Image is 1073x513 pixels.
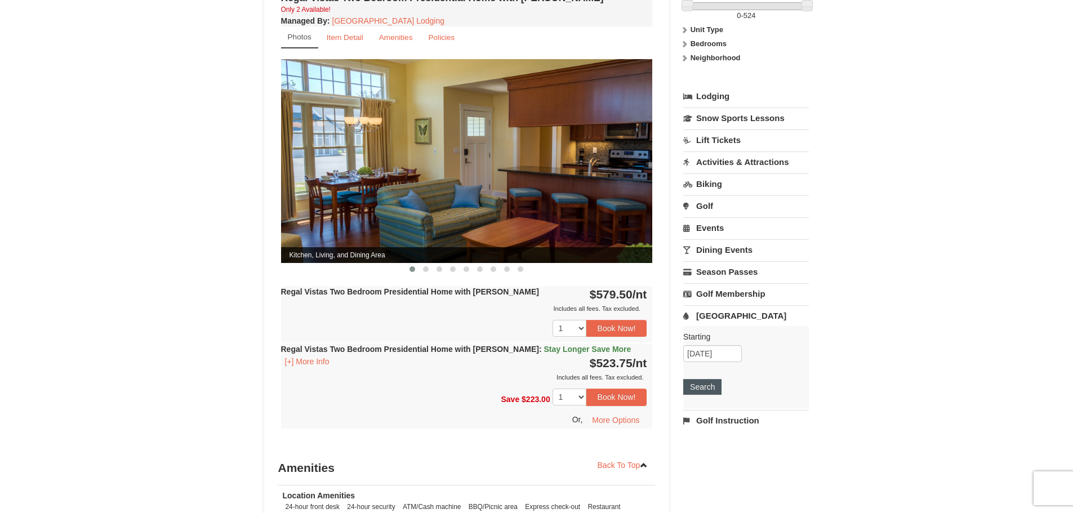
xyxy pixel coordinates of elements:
[283,501,343,512] li: 24-hour front desk
[544,345,631,354] span: Stay Longer Save More
[319,26,371,48] a: Item Detail
[683,195,809,216] a: Golf
[691,53,741,62] strong: Neighborhood
[683,305,809,326] a: [GEOGRAPHIC_DATA]
[281,303,647,314] div: Includes all fees. Tax excluded.
[683,151,809,172] a: Activities & Attractions
[539,345,542,354] span: :
[586,320,647,337] button: Book Now!
[683,379,722,395] button: Search
[522,395,550,404] span: $223.00
[281,355,333,368] button: [+] More Info
[278,457,656,479] h3: Amenities
[590,288,647,301] strong: $579.50
[691,25,723,34] strong: Unit Type
[332,16,444,25] a: [GEOGRAPHIC_DATA] Lodging
[683,261,809,282] a: Season Passes
[428,33,455,42] small: Policies
[281,26,318,48] a: Photos
[372,26,420,48] a: Amenities
[633,356,647,369] span: /nt
[327,33,363,42] small: Item Detail
[501,395,519,404] span: Save
[683,217,809,238] a: Events
[344,501,398,512] li: 24-hour security
[379,33,413,42] small: Amenities
[683,86,809,106] a: Lodging
[683,130,809,150] a: Lift Tickets
[585,501,623,512] li: Restaurant
[281,16,330,25] strong: :
[683,173,809,194] a: Biking
[288,33,311,41] small: Photos
[737,11,741,20] span: 0
[683,108,809,128] a: Snow Sports Lessons
[683,331,800,342] label: Starting
[283,491,355,500] strong: Location Amenities
[743,11,756,20] span: 524
[590,356,633,369] span: $523.75
[281,345,631,354] strong: Regal Vistas Two Bedroom Presidential Home with [PERSON_NAME]
[633,288,647,301] span: /nt
[281,16,327,25] span: Managed By
[683,410,809,431] a: Golf Instruction
[586,389,647,405] button: Book Now!
[466,501,520,512] li: BBQ/Picnic area
[281,247,653,263] span: Kitchen, Living, and Dining Area
[683,10,809,21] label: -
[281,59,653,262] img: Kitchen, Living, and Dining Area
[585,412,647,429] button: More Options
[281,372,647,383] div: Includes all fees. Tax excluded.
[421,26,462,48] a: Policies
[400,501,464,512] li: ATM/Cash machine
[522,501,583,512] li: Express check-out
[683,239,809,260] a: Dining Events
[281,6,331,14] small: Only 2 Available!
[691,39,727,48] strong: Bedrooms
[683,283,809,304] a: Golf Membership
[281,287,539,296] strong: Regal Vistas Two Bedroom Presidential Home with [PERSON_NAME]
[590,457,656,474] a: Back To Top
[572,414,583,423] span: Or,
